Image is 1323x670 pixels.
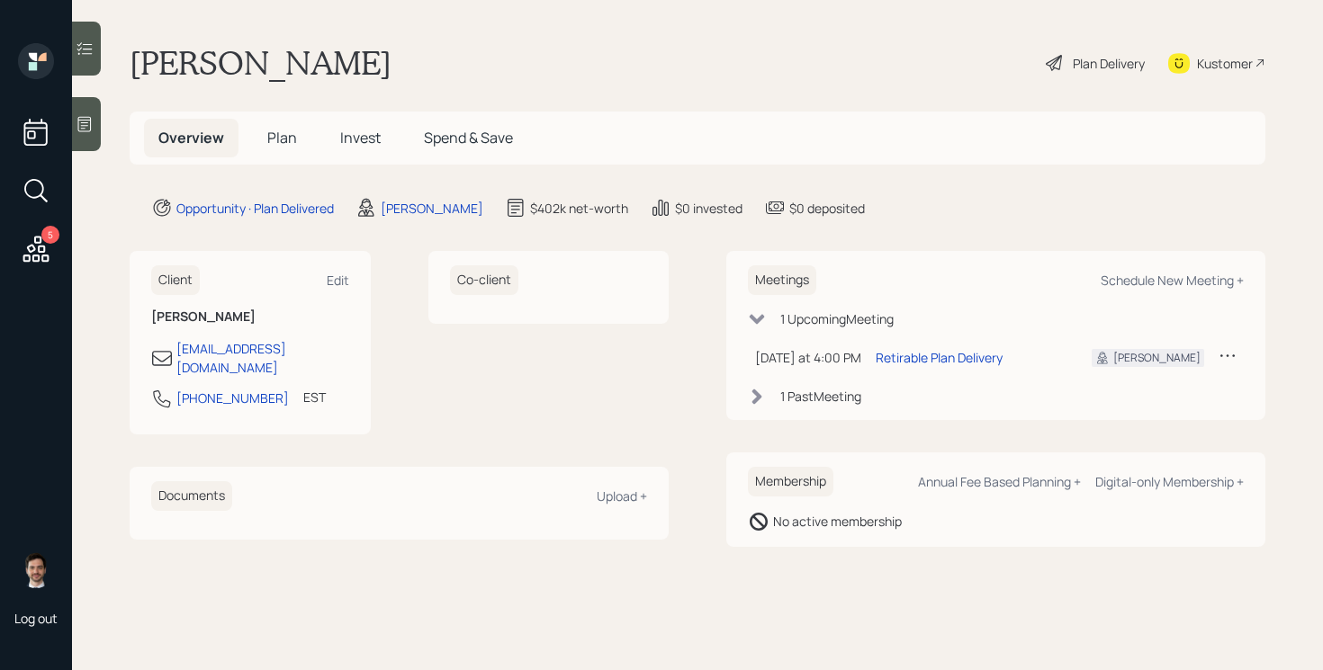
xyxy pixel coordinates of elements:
[176,339,349,377] div: [EMAIL_ADDRESS][DOMAIN_NAME]
[176,199,334,218] div: Opportunity · Plan Delivered
[151,265,200,295] h6: Client
[876,348,1003,367] div: Retirable Plan Delivery
[18,552,54,588] img: jonah-coleman-headshot.png
[1101,272,1244,289] div: Schedule New Meeting +
[780,309,894,328] div: 1 Upcoming Meeting
[597,487,647,505] div: Upload +
[381,199,483,218] div: [PERSON_NAME]
[780,387,861,406] div: 1 Past Meeting
[918,473,1081,490] div: Annual Fee Based Planning +
[424,128,513,147] span: Spend & Save
[675,199,742,218] div: $0 invested
[530,199,628,218] div: $402k net-worth
[1073,54,1145,73] div: Plan Delivery
[1095,473,1244,490] div: Digital-only Membership +
[130,43,391,83] h1: [PERSON_NAME]
[14,610,58,627] div: Log out
[340,128,381,147] span: Invest
[789,199,865,218] div: $0 deposited
[755,348,861,367] div: [DATE] at 4:00 PM
[158,128,224,147] span: Overview
[303,388,326,406] div: EST
[773,512,902,531] div: No active membership
[748,265,816,295] h6: Meetings
[1113,350,1201,366] div: [PERSON_NAME]
[151,481,232,511] h6: Documents
[151,309,349,325] h6: [PERSON_NAME]
[176,389,289,407] div: [PHONE_NUMBER]
[327,272,349,289] div: Edit
[41,226,59,244] div: 5
[267,128,297,147] span: Plan
[1197,54,1253,73] div: Kustomer
[748,467,833,496] h6: Membership
[450,265,518,295] h6: Co-client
